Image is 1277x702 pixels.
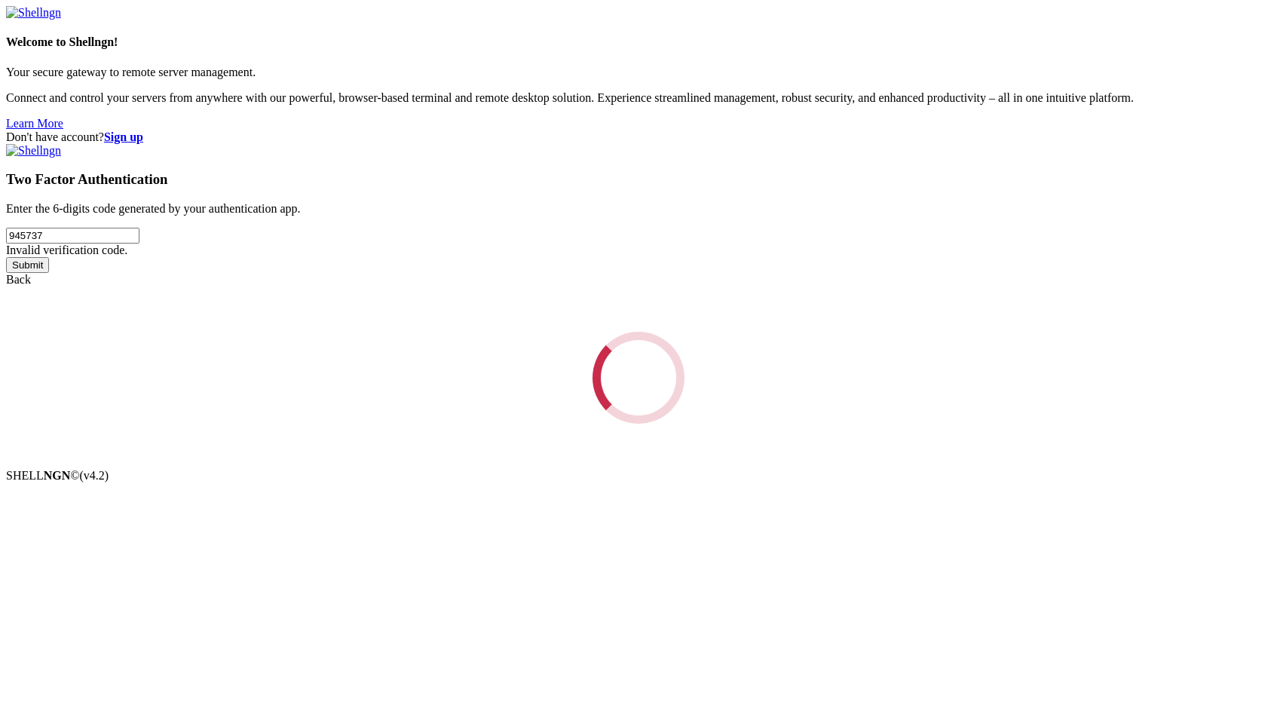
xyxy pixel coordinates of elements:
[6,66,1271,79] p: Your secure gateway to remote server management.
[6,171,1271,188] h3: Two Factor Authentication
[6,273,31,286] a: Back
[593,332,684,424] div: Loading...
[6,144,61,158] img: Shellngn
[104,130,143,143] a: Sign up
[6,257,49,273] input: Submit
[6,130,1271,144] div: Don't have account?
[6,469,109,482] span: SHELL ©
[6,35,1271,49] h4: Welcome to Shellngn!
[6,202,1271,216] p: Enter the 6-digits code generated by your authentication app.
[6,228,139,244] input: Two factor code
[44,469,71,482] b: NGN
[80,469,109,482] span: 4.2.0
[6,117,63,130] a: Learn More
[6,6,61,20] img: Shellngn
[6,244,1271,257] div: Invalid verification code.
[6,91,1271,105] p: Connect and control your servers from anywhere with our powerful, browser-based terminal and remo...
